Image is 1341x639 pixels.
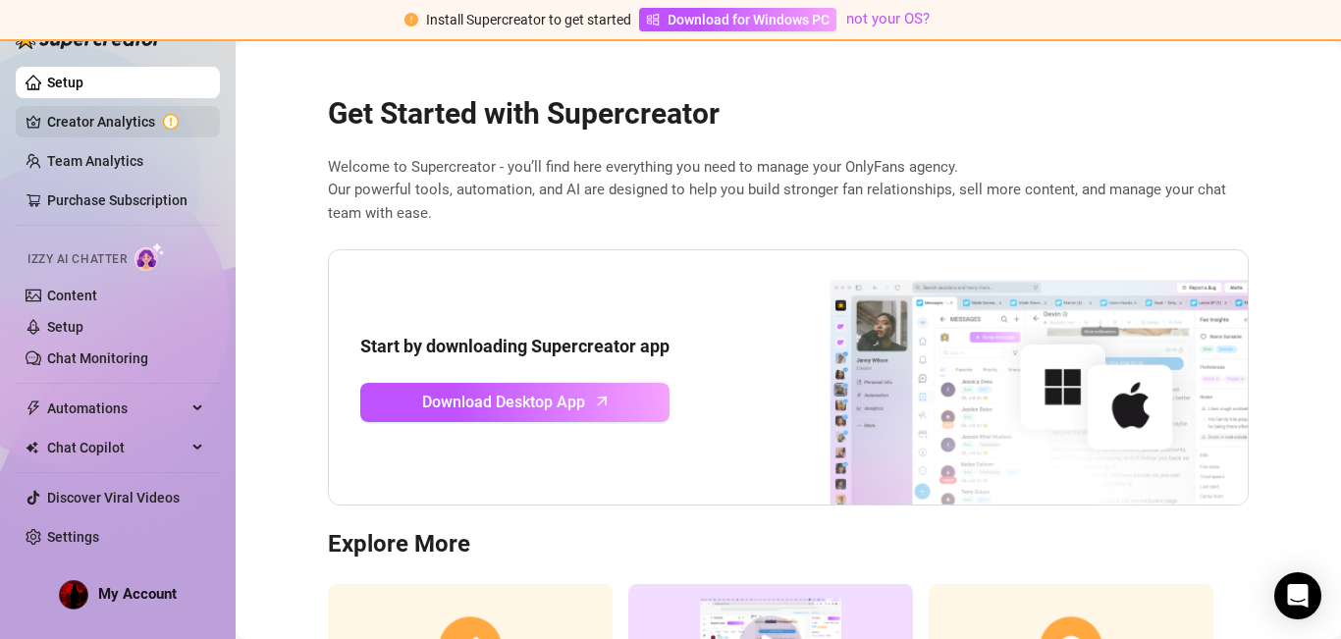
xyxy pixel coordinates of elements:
img: ACg8ocLntER5JVarvllJt8V6oCRg-uBqLzDwBpzLHn8RPmDgWGbKiaHn=s96-c [60,581,87,609]
span: exclamation-circle [404,13,418,27]
img: download app [757,250,1248,506]
a: Settings [47,529,99,545]
span: thunderbolt [26,400,41,416]
img: AI Chatter [134,242,165,271]
a: Discover Viral Videos [47,490,180,506]
span: Download Desktop App [422,390,585,414]
a: Chat Monitoring [47,350,148,366]
a: Download Desktop Apparrow-up [360,383,670,422]
span: Welcome to Supercreator - you’ll find here everything you need to manage your OnlyFans agency. Ou... [328,156,1249,226]
span: My Account [98,585,177,603]
a: Creator Analytics exclamation-circle [47,106,204,137]
a: not your OS? [846,10,930,27]
span: windows [646,13,660,27]
a: Purchase Subscription [47,192,188,208]
span: Install Supercreator to get started [426,12,631,27]
a: Download for Windows PC [639,8,836,31]
a: Content [47,288,97,303]
span: Download for Windows PC [668,9,830,30]
strong: Start by downloading Supercreator app [360,336,670,356]
img: Chat Copilot [26,441,38,454]
span: Automations [47,393,187,424]
a: Setup [47,75,83,90]
a: Team Analytics [47,153,143,169]
div: Open Intercom Messenger [1274,572,1321,619]
h2: Get Started with Supercreator [328,95,1249,133]
span: Izzy AI Chatter [27,250,127,269]
h3: Explore More [328,529,1249,560]
span: arrow-up [591,390,614,412]
span: Chat Copilot [47,432,187,463]
a: Setup [47,319,83,335]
